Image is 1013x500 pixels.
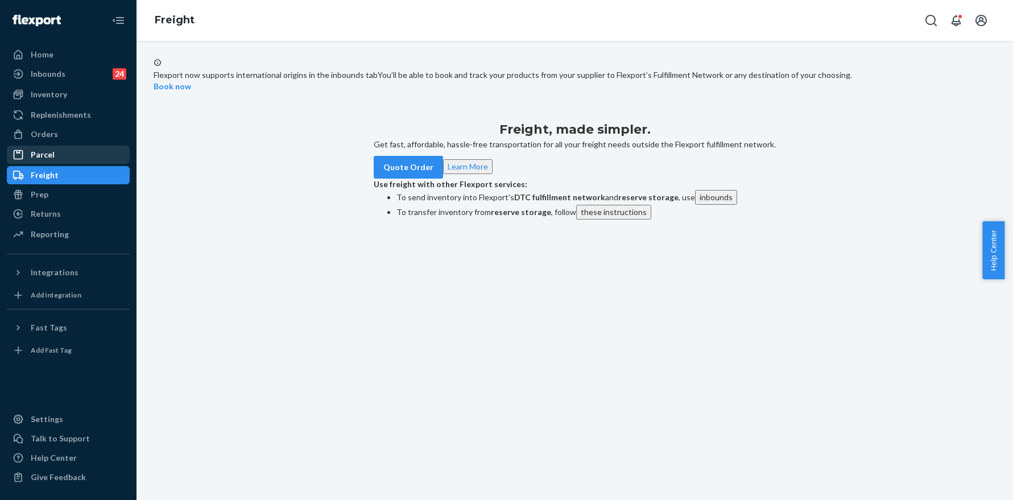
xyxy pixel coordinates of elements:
[374,179,527,189] strong: Use freight with other Flexport services:
[7,46,130,64] a: Home
[31,109,91,121] div: Replenishments
[7,106,130,124] a: Replenishments
[7,205,130,223] a: Returns
[31,170,59,181] div: Freight
[945,9,967,32] button: Open notifications
[970,9,993,32] button: Open account menu
[7,85,130,104] a: Inventory
[31,189,48,200] div: Prep
[31,433,90,444] div: Talk to Support
[491,207,551,217] b: reserve storage
[7,286,130,304] a: Add Integration
[618,192,679,202] b: reserve storage
[576,205,651,220] button: these instructions
[920,9,942,32] button: Open Search Box
[396,205,776,220] li: To transfer inventory from , follow
[7,225,130,243] a: Reporting
[31,129,58,140] div: Orders
[7,410,130,428] a: Settings
[31,452,77,464] div: Help Center
[7,185,130,204] a: Prep
[7,468,130,486] button: Give Feedback
[31,208,61,220] div: Returns
[31,290,81,300] div: Add Integration
[13,15,61,26] img: Flexport logo
[7,319,130,337] button: Fast Tags
[7,429,130,448] a: Talk to Support
[31,229,69,240] div: Reporting
[155,14,195,26] a: Freight
[31,345,72,355] div: Add Fast Tag
[374,139,776,150] p: Get fast, affordable, hassle-free transportation for all your freight needs outside the Flexport ...
[378,70,852,80] span: You’ll be able to book and track your products from your supplier to Flexport’s Fulfillment Netwo...
[499,121,651,139] h1: Freight, made simpler.
[396,190,776,205] li: To send inventory into Flexport's and , use
[695,190,737,205] button: inbounds
[31,472,86,483] div: Give Feedback
[7,65,130,83] a: Inbounds24
[31,68,65,80] div: Inbounds
[31,322,67,333] div: Fast Tags
[7,449,130,467] a: Help Center
[982,221,1004,279] button: Help Center
[7,146,130,164] a: Parcel
[154,70,378,80] span: Flexport now supports international origins in the inbounds tab
[7,341,130,359] a: Add Fast Tag
[443,159,493,174] button: Learn More
[154,81,191,92] button: Book now
[113,68,126,80] div: 24
[31,267,78,278] div: Integrations
[31,89,67,100] div: Inventory
[31,414,63,425] div: Settings
[374,156,443,179] button: Quote Order
[31,149,55,160] div: Parcel
[31,49,53,60] div: Home
[7,166,130,184] a: Freight
[7,263,130,282] button: Integrations
[514,192,605,202] b: DTC fulfillment network
[146,4,204,37] ol: breadcrumbs
[7,125,130,143] a: Orders
[107,9,130,32] button: Close Navigation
